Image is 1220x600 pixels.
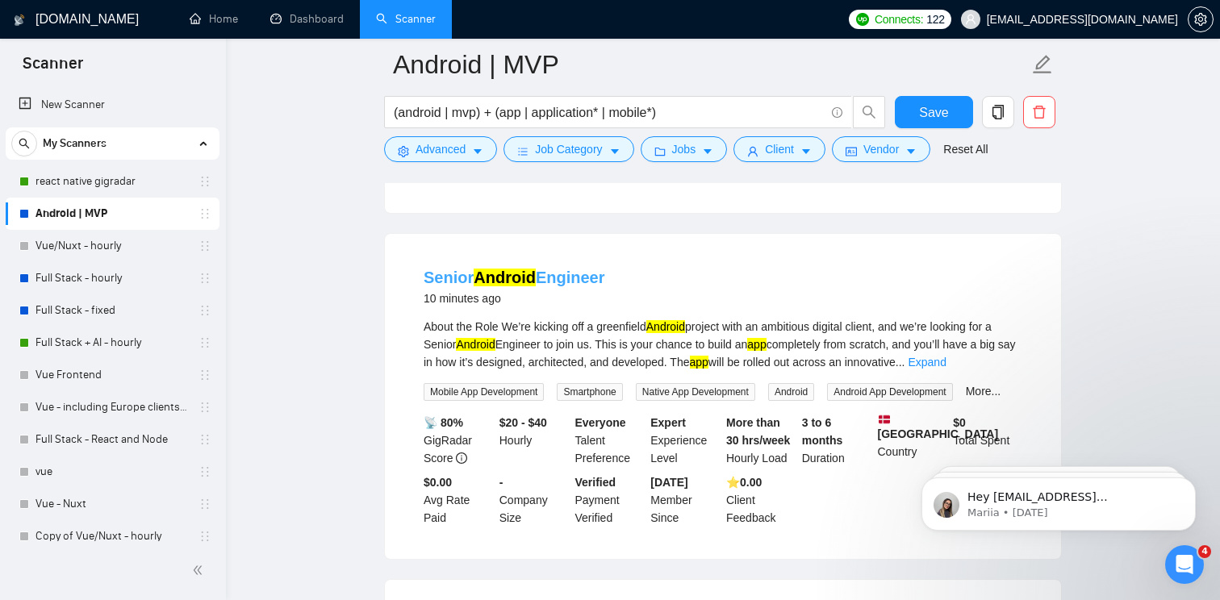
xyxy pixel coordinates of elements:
a: Full Stack - hourly [36,262,189,294]
span: holder [198,207,211,220]
b: Everyone [575,416,626,429]
div: Duration [799,414,875,467]
span: 122 [926,10,944,28]
span: user [965,14,976,25]
b: Verified [575,476,616,489]
span: My Scanners [43,127,107,160]
b: $ 0 [953,416,966,429]
span: holder [198,272,211,285]
span: caret-down [905,145,917,157]
span: caret-down [609,145,620,157]
span: idcard [846,145,857,157]
span: info-circle [456,452,467,464]
a: Reset All [943,140,988,158]
div: Country [875,414,951,467]
span: holder [198,336,211,349]
span: holder [198,369,211,381]
div: Client Feedback [723,473,799,527]
input: Scanner name... [393,44,1029,85]
span: caret-down [472,145,483,157]
div: Hourly [496,414,572,467]
span: holder [198,240,211,252]
button: copy [982,96,1014,128]
img: upwork-logo.png [856,13,869,26]
span: delete [1024,105,1055,119]
button: setting [1188,6,1214,32]
span: Client [765,140,794,158]
div: Company Size [496,473,572,527]
b: More than 30 hrs/week [726,416,790,447]
span: folder [654,145,666,157]
b: $0.00 [424,476,452,489]
mark: app [690,356,708,369]
span: holder [198,498,211,510]
div: Hourly Load [723,414,799,467]
img: 🇩🇰 [879,414,890,425]
button: idcardVendorcaret-down [832,136,930,162]
a: setting [1188,13,1214,26]
a: Expand [908,356,946,369]
button: delete [1023,96,1055,128]
div: 10 minutes ago [424,289,604,308]
a: Vue - including Europe clients | only search title [36,391,189,423]
b: 3 to 6 months [802,416,843,447]
span: Advanced [416,140,466,158]
span: 4 [1198,545,1211,558]
b: - [499,476,503,489]
div: Total Spent [950,414,1026,467]
a: SeniorAndroidEngineer [424,269,604,286]
span: holder [198,465,211,478]
span: holder [198,530,211,543]
b: [GEOGRAPHIC_DATA] [878,414,999,440]
span: holder [198,175,211,188]
span: holder [198,433,211,446]
span: Job Category [535,140,602,158]
a: Vue/Nuxt - hourly [36,230,189,262]
a: homeHome [190,12,238,26]
b: ⭐️ 0.00 [726,476,762,489]
button: search [853,96,885,128]
span: bars [517,145,529,157]
button: userClientcaret-down [733,136,825,162]
span: setting [398,145,409,157]
span: edit [1032,54,1053,75]
a: searchScanner [376,12,436,26]
a: Copy of Vue/Nuxt - hourly [36,520,189,552]
li: New Scanner [6,89,219,121]
span: copy [983,105,1013,119]
button: barsJob Categorycaret-down [503,136,633,162]
span: caret-down [702,145,713,157]
input: Search Freelance Jobs... [394,102,825,123]
div: Talent Preference [572,414,648,467]
span: user [747,145,758,157]
button: search [11,131,37,156]
a: Vue - Nuxt [36,488,189,520]
span: search [854,105,884,119]
span: Android [768,383,814,401]
div: Experience Level [647,414,723,467]
div: Member Since [647,473,723,527]
span: Scanner [10,52,96,85]
iframe: Intercom notifications message [897,444,1220,556]
a: react native gigradar [36,165,189,198]
span: caret-down [800,145,812,157]
span: Native App Development [636,383,755,401]
img: logo [14,7,25,33]
div: About the Role We’re kicking off a greenfield project with an ambitious digital client, and we’re... [424,318,1022,371]
b: [DATE] [650,476,687,489]
span: setting [1189,13,1213,26]
span: search [12,138,36,149]
div: GigRadar Score [420,414,496,467]
b: Expert [650,416,686,429]
span: info-circle [832,107,842,118]
a: vue [36,456,189,488]
b: $20 - $40 [499,416,547,429]
a: Full Stack + AI - hourly [36,327,189,359]
span: holder [198,304,211,317]
a: Android | MVP [36,198,189,230]
mark: app [747,338,766,351]
a: Full Stack - fixed [36,294,189,327]
span: Connects: [875,10,923,28]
